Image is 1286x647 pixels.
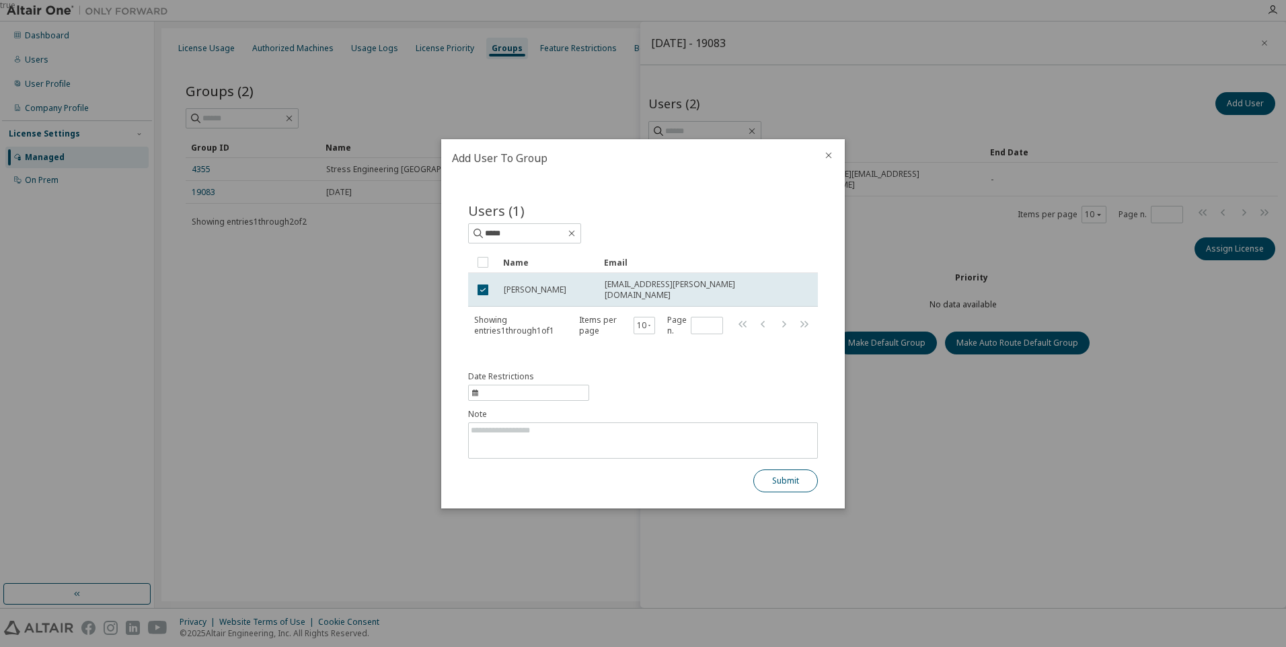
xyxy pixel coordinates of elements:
button: close [823,150,834,161]
span: Date Restrictions [468,371,534,382]
button: Submit [753,469,818,492]
span: [EMAIL_ADDRESS][PERSON_NAME][DOMAIN_NAME] [605,279,794,301]
button: 10 [637,320,652,331]
span: Items per page [579,315,655,336]
div: Email [604,252,795,273]
div: Name [503,252,593,273]
span: Page n. [667,315,723,336]
span: Showing entries 1 through 1 of 1 [474,314,554,336]
span: Users (1) [468,201,525,220]
button: information [468,371,589,401]
span: [PERSON_NAME] [504,284,566,295]
h2: Add User To Group [441,139,812,177]
label: Note [468,409,818,420]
